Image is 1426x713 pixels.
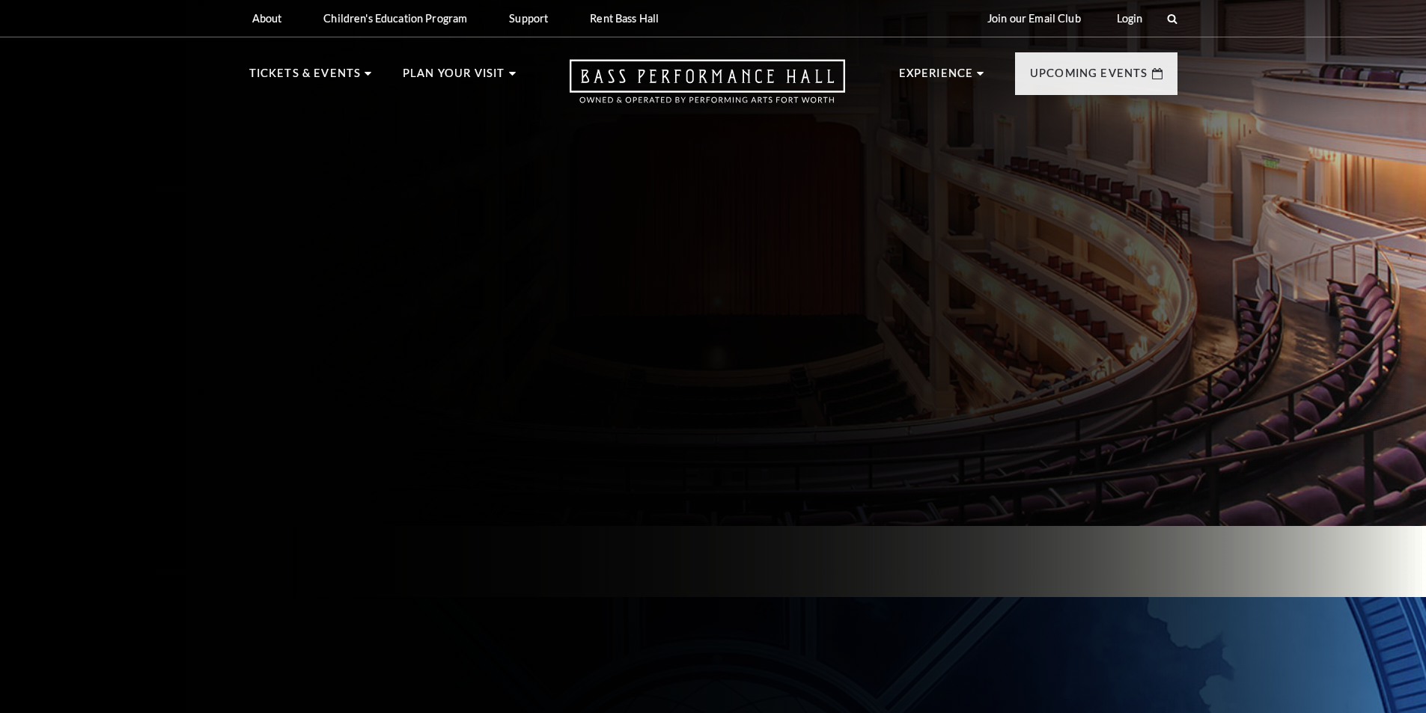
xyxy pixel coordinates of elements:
[1030,64,1148,91] p: Upcoming Events
[899,64,974,91] p: Experience
[249,64,362,91] p: Tickets & Events
[509,12,548,25] p: Support
[252,12,282,25] p: About
[590,12,659,25] p: Rent Bass Hall
[403,64,505,91] p: Plan Your Visit
[323,12,467,25] p: Children's Education Program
